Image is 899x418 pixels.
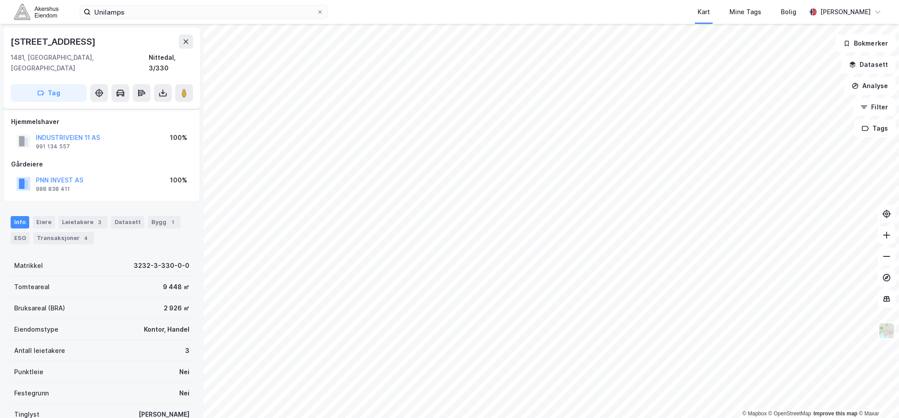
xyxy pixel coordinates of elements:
div: 3 [185,345,189,356]
div: Matrikkel [14,260,43,271]
div: 988 838 411 [36,186,70,193]
div: Tomteareal [14,282,50,292]
div: 3 [95,218,104,227]
img: Z [878,322,895,339]
div: 1481, [GEOGRAPHIC_DATA], [GEOGRAPHIC_DATA] [11,52,149,74]
a: Mapbox [742,410,767,417]
button: Tags [854,120,895,137]
div: Transaksjoner [33,232,94,244]
div: [STREET_ADDRESS] [11,35,97,49]
div: Eiere [33,216,55,228]
div: 9 448 ㎡ [163,282,189,292]
button: Bokmerker [836,35,895,52]
div: Info [11,216,29,228]
input: Søk på adresse, matrikkel, gårdeiere, leietakere eller personer [91,5,316,19]
iframe: Chat Widget [855,375,899,418]
div: Festegrunn [14,388,49,399]
div: Nittedal, 3/330 [149,52,193,74]
div: Kart [698,7,710,17]
div: Nei [179,388,189,399]
div: Antall leietakere [14,345,65,356]
div: Punktleie [14,367,43,377]
div: 1 [168,218,177,227]
div: 4 [81,234,90,243]
a: Improve this map [814,410,857,417]
div: 991 134 557 [36,143,70,150]
a: OpenStreetMap [768,410,811,417]
div: Gårdeiere [11,159,193,170]
div: Eiendomstype [14,324,58,335]
div: Bygg [148,216,181,228]
div: 3232-3-330-0-0 [134,260,189,271]
div: 100% [170,175,187,186]
div: ESG [11,232,30,244]
div: Bolig [781,7,796,17]
div: Leietakere [58,216,108,228]
div: Kontrollprogram for chat [855,375,899,418]
div: 100% [170,132,187,143]
div: Datasett [111,216,144,228]
div: [PERSON_NAME] [820,7,871,17]
div: Mine Tags [729,7,761,17]
img: akershus-eiendom-logo.9091f326c980b4bce74ccdd9f866810c.svg [14,4,58,19]
div: 2 926 ㎡ [164,303,189,313]
button: Tag [11,84,87,102]
button: Datasett [841,56,895,74]
button: Analyse [844,77,895,95]
button: Filter [853,98,895,116]
div: Nei [179,367,189,377]
div: Kontor, Handel [144,324,189,335]
div: Bruksareal (BRA) [14,303,65,313]
div: Hjemmelshaver [11,116,193,127]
